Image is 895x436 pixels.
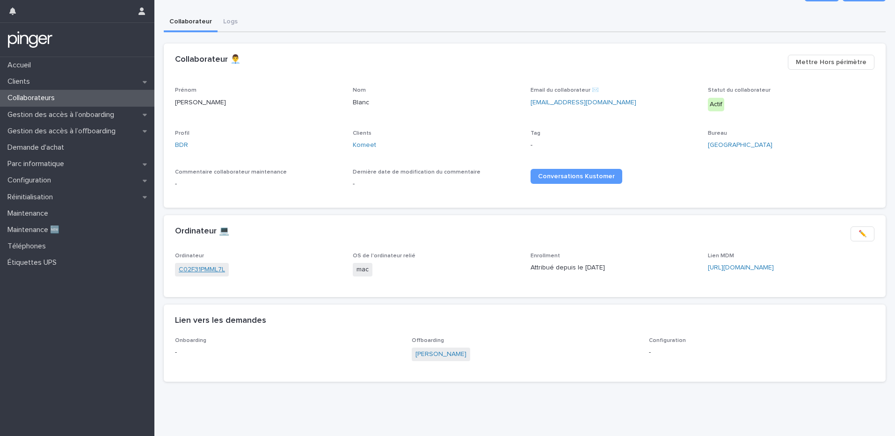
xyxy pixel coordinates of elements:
[708,253,734,259] span: Lien MDM
[788,55,874,70] button: Mettre Hors périmètre
[4,61,38,70] p: Accueil
[179,265,225,275] a: C02F31PMML7L
[4,127,123,136] p: Gestion des accès à l’offboarding
[353,179,519,189] p: -
[175,131,189,136] span: Profil
[353,169,480,175] span: Dernière date de modification du commentaire
[164,13,218,32] button: Collaborateur
[412,338,444,343] span: Offboarding
[4,176,58,185] p: Configuration
[538,173,615,180] span: Conversations Kustomer
[531,263,697,273] p: Attribué depuis le [DATE]
[175,253,204,259] span: Ordinateur
[649,338,686,343] span: Configuration
[708,264,774,271] a: [URL][DOMAIN_NAME]
[531,99,636,106] a: [EMAIL_ADDRESS][DOMAIN_NAME]
[649,348,874,357] p: -
[175,55,240,65] h2: Collaborateur 👨‍💼
[353,253,415,259] span: OS de l'ordinateur relié
[4,258,64,267] p: Étiquettes UPS
[531,87,599,93] span: Email du collaborateur ✉️
[796,58,866,67] span: Mettre Hors périmètre
[353,131,371,136] span: Clients
[353,263,372,276] span: mac
[175,98,342,108] p: [PERSON_NAME]
[531,131,540,136] span: Tag
[4,77,37,86] p: Clients
[4,242,53,251] p: Téléphones
[4,193,60,202] p: Réinitialisation
[175,338,206,343] span: Onboarding
[4,110,122,119] p: Gestion des accès à l’onboarding
[175,140,188,150] a: BDR
[175,87,196,93] span: Prénom
[4,209,56,218] p: Maintenance
[531,169,622,184] a: Conversations Kustomer
[175,316,266,326] h2: Lien vers les demandes
[7,30,53,49] img: mTgBEunGTSyRkCgitkcU
[175,226,229,237] h2: Ordinateur 💻
[708,140,772,150] a: [GEOGRAPHIC_DATA]
[859,229,866,239] span: ✏️
[175,169,287,175] span: Commentaire collaborateur maintenance
[851,226,874,241] button: ✏️
[531,140,697,150] p: -
[218,13,243,32] button: Logs
[531,253,560,259] span: Enrollment
[175,348,400,357] p: -
[4,160,72,168] p: Parc informatique
[353,140,376,150] a: Komeet
[708,87,771,93] span: Statut du collaborateur
[175,179,342,189] p: -
[708,131,727,136] span: Bureau
[4,225,67,234] p: Maintenance 🆕
[708,98,724,111] div: Actif
[353,98,519,108] p: Blanc
[353,87,366,93] span: Nom
[4,94,62,102] p: Collaborateurs
[4,143,72,152] p: Demande d'achat
[415,349,466,359] a: [PERSON_NAME]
